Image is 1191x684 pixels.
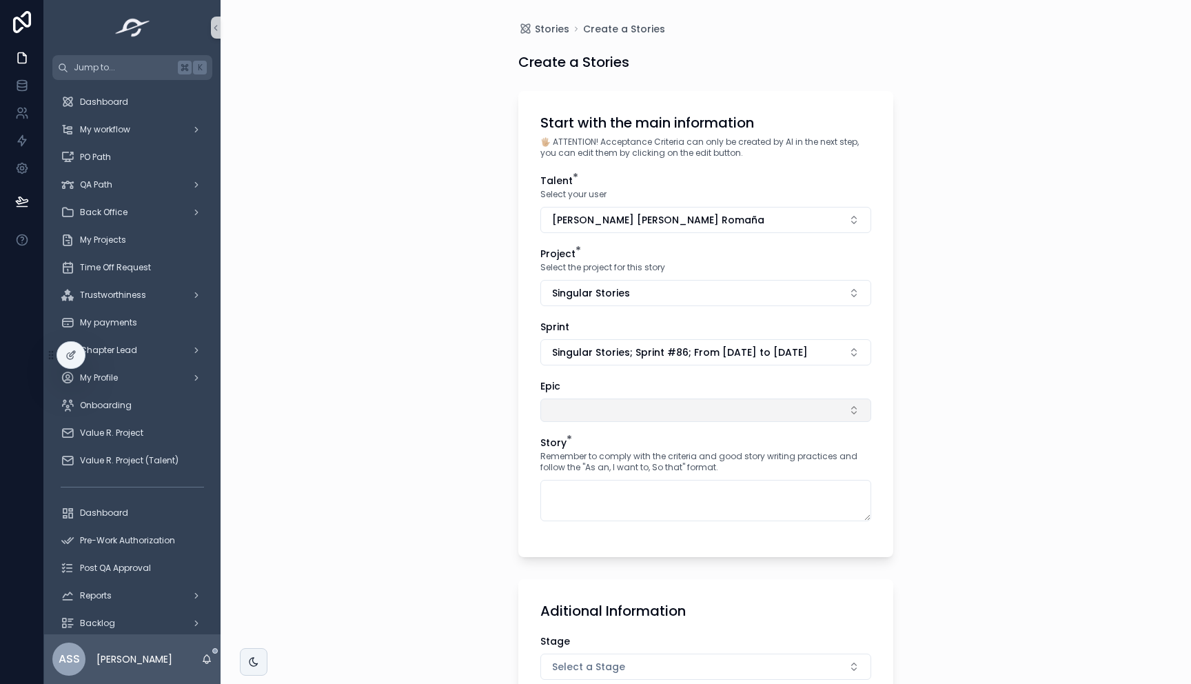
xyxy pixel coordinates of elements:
[540,601,686,621] h1: Aditional Information
[80,372,118,383] span: My Profile
[80,507,128,519] span: Dashboard
[52,421,212,445] a: Value R. Project
[52,393,212,418] a: Onboarding
[518,52,629,72] h1: Create a Stories
[540,262,665,273] span: Select the project for this story
[52,283,212,308] a: Trustworthiness
[80,290,146,301] span: Trustworthiness
[44,80,221,634] div: scrollable content
[80,124,130,135] span: My workflow
[540,174,573,188] span: Talent
[52,145,212,170] a: PO Path
[80,428,143,439] span: Value R. Project
[111,17,154,39] img: App logo
[52,255,212,280] a: Time Off Request
[52,448,212,473] a: Value R. Project (Talent)
[59,651,80,667] span: ASS
[540,399,871,422] button: Select Button
[52,172,212,197] a: QA Path
[52,90,212,114] a: Dashboard
[80,535,175,546] span: Pre-Work Authorization
[80,179,112,190] span: QA Path
[80,207,128,218] span: Back Office
[96,652,172,666] p: [PERSON_NAME]
[52,200,212,225] a: Back Office
[194,62,205,73] span: K
[540,634,570,648] span: Stage
[52,556,212,581] a: Post QA Approval
[540,379,560,393] span: Epic
[540,451,871,473] span: Remember to comply with the criteria and good story writing practices and follow the "As an, I wa...
[52,55,212,80] button: Jump to...K
[540,654,871,680] button: Select Button
[52,117,212,142] a: My workflow
[52,310,212,335] a: My payments
[583,22,665,36] a: Create a Stories
[540,339,871,365] button: Select Button
[80,618,115,629] span: Backlog
[80,152,111,163] span: PO Path
[540,436,567,450] span: Story
[80,262,151,273] span: Time Off Request
[52,338,212,363] a: Chapter Lead
[552,345,808,359] span: Singular Stories; Sprint #86; From [DATE] to [DATE]
[52,611,212,636] a: Backlog
[52,365,212,390] a: My Profile
[540,247,576,261] span: Project
[52,528,212,553] a: Pre-Work Authorization
[52,501,212,525] a: Dashboard
[540,207,871,233] button: Select Button
[80,97,128,108] span: Dashboard
[80,234,126,245] span: My Projects
[540,320,569,334] span: Sprint
[552,660,625,674] span: Select a Stage
[540,189,607,200] span: Select your user
[540,137,871,159] span: 🖐🏼 ATTENTION! Acceptance Criteria can only be created by AI in the next step, you can edit them b...
[74,62,172,73] span: Jump to...
[80,400,132,411] span: Onboarding
[52,583,212,608] a: Reports
[552,286,630,300] span: Singular Stories
[80,317,137,328] span: My payments
[80,455,179,466] span: Value R. Project (Talent)
[80,563,151,574] span: Post QA Approval
[535,22,569,36] span: Stories
[518,22,569,36] a: Stories
[540,280,871,306] button: Select Button
[552,213,764,227] span: [PERSON_NAME] [PERSON_NAME] Romaña
[80,590,112,601] span: Reports
[52,228,212,252] a: My Projects
[80,345,137,356] span: Chapter Lead
[540,113,754,132] h1: Start with the main information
